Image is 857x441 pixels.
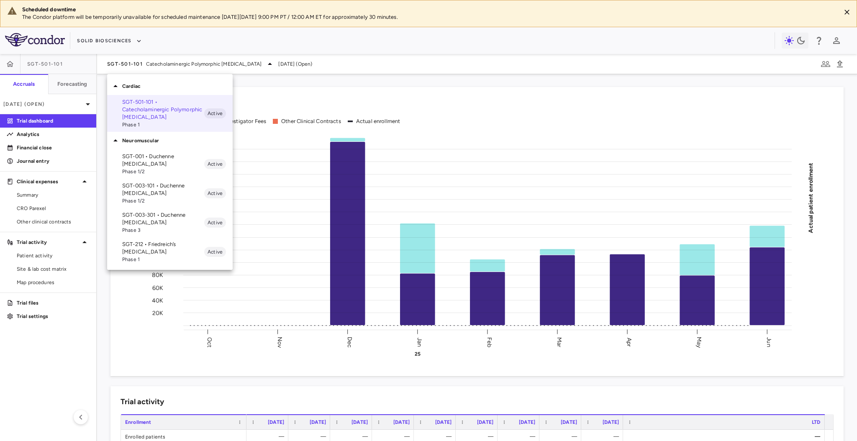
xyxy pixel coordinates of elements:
p: SGT-001 • Duchenne [MEDICAL_DATA] [122,153,204,168]
span: Active [204,160,226,168]
div: SGT-003-301 • Duchenne [MEDICAL_DATA]Phase 3Active [107,208,233,237]
div: Neuromuscular [107,132,233,149]
p: Neuromuscular [122,137,233,144]
p: Cardiac [122,82,233,90]
span: Phase 1 [122,121,204,128]
div: SGT-001 • Duchenne [MEDICAL_DATA]Phase 1/2Active [107,149,233,179]
span: Active [204,110,226,117]
p: SGT-212 • Friedreich’s [MEDICAL_DATA] [122,241,204,256]
span: Phase 1/2 [122,197,204,205]
span: Phase 1 [122,256,204,263]
p: SGT-501-101 • Catecholaminergic Polymorphic [MEDICAL_DATA] [122,98,204,121]
div: SGT-212 • Friedreich’s [MEDICAL_DATA]Phase 1Active [107,237,233,267]
p: SGT-003-101 • Duchenne [MEDICAL_DATA] [122,182,204,197]
span: Active [204,190,226,197]
span: Phase 3 [122,226,204,234]
span: Phase 1/2 [122,168,204,175]
p: SGT-003-301 • Duchenne [MEDICAL_DATA] [122,211,204,226]
span: Active [204,248,226,256]
div: Cardiac [107,77,233,95]
div: SGT-003-101 • Duchenne [MEDICAL_DATA]Phase 1/2Active [107,179,233,208]
div: SGT-501-101 • Catecholaminergic Polymorphic [MEDICAL_DATA]Phase 1Active [107,95,233,132]
span: Active [204,219,226,226]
